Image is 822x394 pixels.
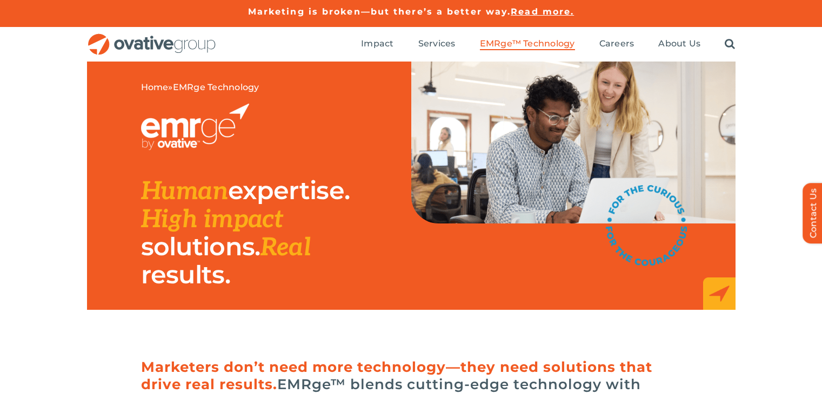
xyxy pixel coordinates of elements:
img: EMRge Landing Page Header Image [411,62,736,223]
span: solutions. [141,231,260,262]
img: EMRGE_RGB_wht [141,104,249,150]
span: About Us [658,38,700,49]
span: Real [260,233,311,263]
span: EMRge™ Technology [480,38,575,49]
span: High impact [141,205,283,235]
span: Impact [361,38,393,49]
a: Services [418,38,456,50]
span: EMRge Technology [173,82,259,92]
a: Careers [599,38,634,50]
img: EMRge_HomePage_Elements_Arrow Box [703,277,736,310]
a: Home [141,82,169,92]
a: Search [725,38,735,50]
span: Marketers don’t need more technology—they need solutions that drive real results. [141,358,652,393]
a: OG_Full_horizontal_RGB [87,32,217,43]
a: About Us [658,38,700,50]
a: EMRge™ Technology [480,38,575,50]
span: results. [141,259,230,290]
span: Careers [599,38,634,49]
a: Read more. [511,6,574,17]
span: Human [141,176,229,207]
a: Impact [361,38,393,50]
a: Marketing is broken—but there’s a better way. [248,6,511,17]
nav: Menu [361,27,735,62]
span: Services [418,38,456,49]
span: expertise. [228,175,350,206]
span: » [141,82,259,93]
